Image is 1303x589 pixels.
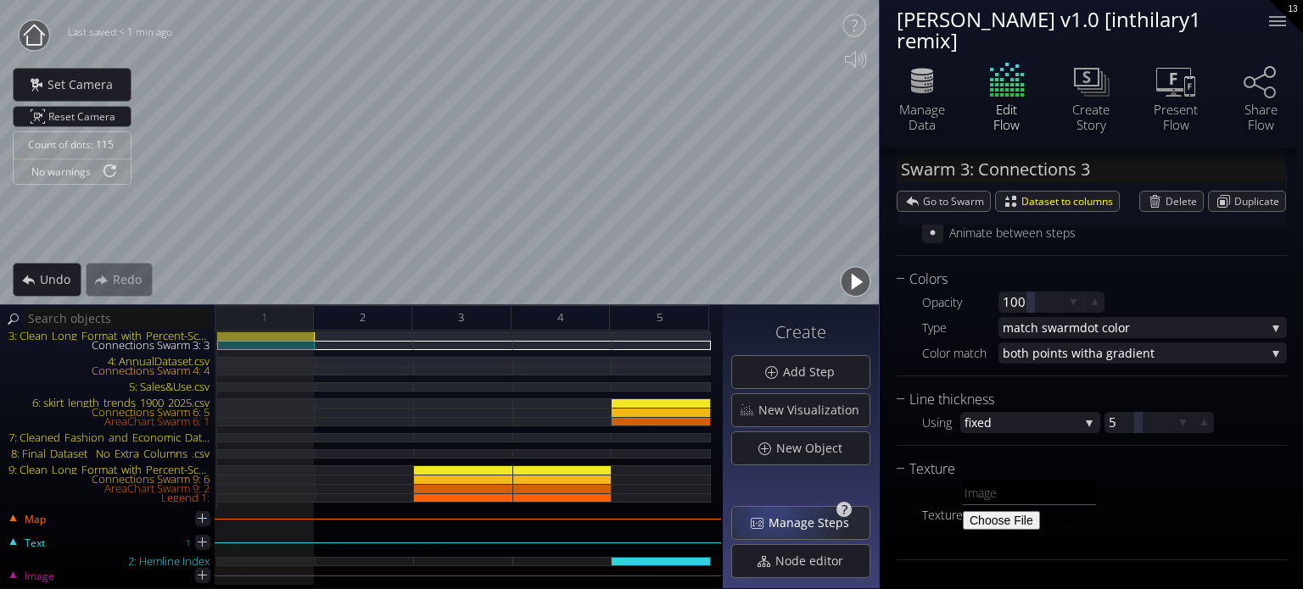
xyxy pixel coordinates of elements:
div: Legend 1: [2,493,216,503]
div: 1 [186,532,191,553]
div: Share Flow [1231,102,1290,132]
div: Animate between steps [949,222,1076,243]
span: Text [24,536,45,551]
span: Image [24,569,54,584]
div: Opacity [922,292,998,313]
div: 5: Sales&Use.csv [2,382,216,392]
span: Manage Steps [768,514,859,531]
span: Reset Camera [48,107,121,126]
span: Delete [1166,192,1203,211]
div: 7: Cleaned_Fashion_and_Economic_Dataset.csv [2,433,216,442]
input: Image [963,481,1096,505]
span: Duplicate [1234,192,1285,211]
div: Colors [897,269,1267,290]
div: Type [922,317,998,338]
span: Add Step [782,364,845,381]
div: 4: AnnualDataset.csv [2,357,216,366]
div: AreaChart Swarm 9: 2 [2,484,216,493]
span: a gradient [1096,342,1266,364]
div: 3: Clean_Long_Format_with_Percent-Scaled_Values.csv [2,331,216,341]
span: New Object [775,440,853,457]
div: Connections Swarm 6: 5 [2,408,216,417]
div: Connections Swarm 3: 3 [2,341,216,350]
div: Texture [897,458,1267,480]
input: Search objects [24,308,212,329]
div: Using [922,412,960,433]
div: Line thickness [897,389,1267,410]
div: Undo action [13,263,81,297]
span: Node editor [775,553,853,570]
span: Undo [39,271,81,288]
span: New Visualization [758,402,870,419]
div: Manage Data [892,102,952,132]
div: AreaChart Swarm 6: 1 [2,417,216,426]
span: 1 [261,307,267,328]
h3: Create [731,323,870,342]
div: [PERSON_NAME] v1.0 [inthilary1 remix] [897,8,1248,51]
div: 6: skirt_length_trends_1900_2025.csv [2,398,216,408]
span: match swarm [1003,317,1080,338]
span: fixed [965,412,1079,433]
div: Present Flow [1146,102,1205,132]
div: Texture [922,504,963,525]
span: both points with [1003,342,1096,364]
div: 8: Final_Dataset__No_Extra_Columns_.csv [2,449,216,458]
div: 2: Hemline Index [2,557,216,566]
div: Connections Swarm 4: 4 [2,366,216,375]
div: Color match [922,342,998,364]
div: Connections Swarm 9: 6 [2,475,216,484]
span: dot color [1080,317,1266,338]
span: 2 [360,307,366,328]
span: 5 [657,307,663,328]
span: Map [24,512,46,527]
div: 9: Clean_Long_Format_with_Percent-Scaled_Values.csv [2,465,216,475]
span: Go to Swarm [923,192,990,211]
div: Create Story [1061,102,1121,132]
span: Dataset to columns [1021,192,1119,211]
span: 4 [557,307,563,328]
span: 3 [458,307,464,328]
span: Set Camera [47,76,123,93]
